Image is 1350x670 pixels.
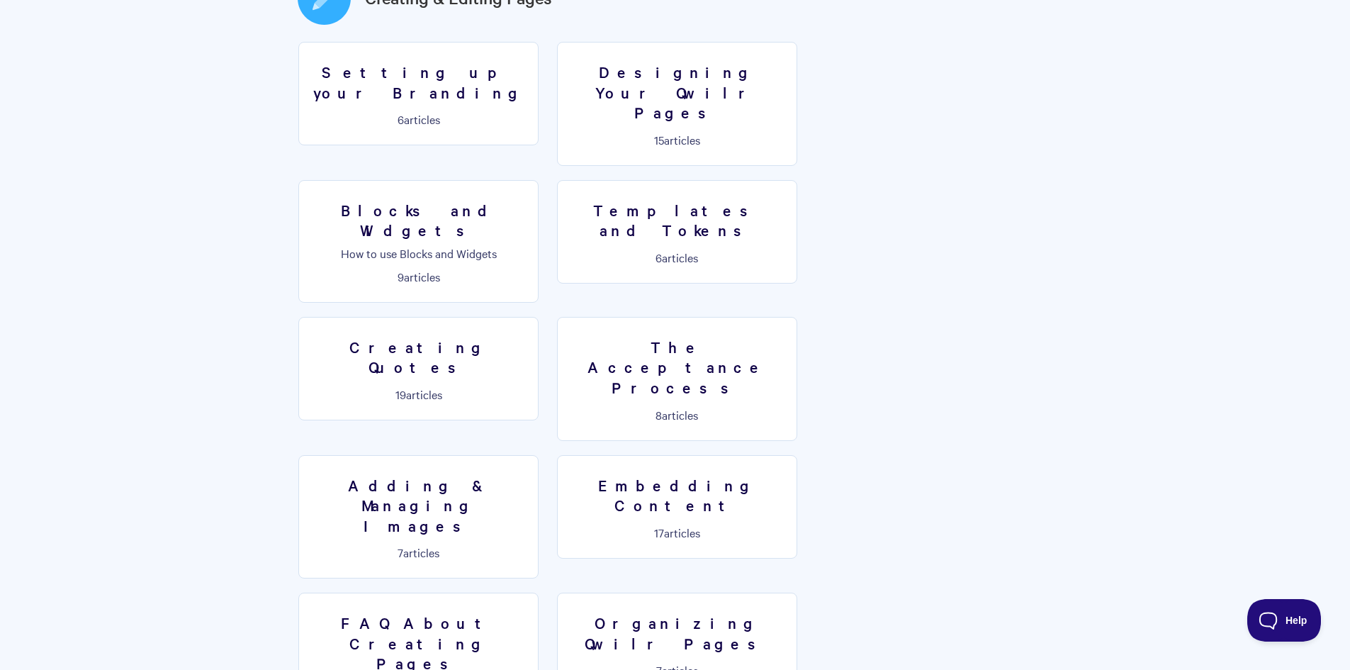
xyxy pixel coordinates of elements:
[566,62,788,123] h3: Designing Your Qwilr Pages
[308,475,529,536] h3: Adding & Managing Images
[398,111,404,127] span: 6
[308,62,529,102] h3: Setting up your Branding
[566,526,788,539] p: articles
[656,250,662,265] span: 6
[566,200,788,240] h3: Templates and Tokens
[566,251,788,264] p: articles
[566,408,788,421] p: articles
[308,247,529,259] p: How to use Blocks and Widgets
[566,475,788,515] h3: Embedding Content
[656,407,662,423] span: 8
[398,269,404,284] span: 9
[654,132,664,147] span: 15
[557,317,797,441] a: The Acceptance Process 8articles
[654,525,664,540] span: 17
[1247,599,1322,642] iframe: Toggle Customer Support
[308,388,529,401] p: articles
[566,133,788,146] p: articles
[398,545,403,560] span: 7
[395,386,406,402] span: 19
[308,113,529,125] p: articles
[557,455,797,559] a: Embedding Content 17articles
[566,613,788,653] h3: Organizing Qwilr Pages
[308,270,529,283] p: articles
[298,317,539,420] a: Creating Quotes 19articles
[298,42,539,145] a: Setting up your Branding 6articles
[557,42,797,166] a: Designing Your Qwilr Pages 15articles
[566,337,788,398] h3: The Acceptance Process
[308,200,529,240] h3: Blocks and Widgets
[298,180,539,303] a: Blocks and Widgets How to use Blocks and Widgets 9articles
[557,180,797,284] a: Templates and Tokens 6articles
[298,455,539,579] a: Adding & Managing Images 7articles
[308,337,529,377] h3: Creating Quotes
[308,546,529,559] p: articles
